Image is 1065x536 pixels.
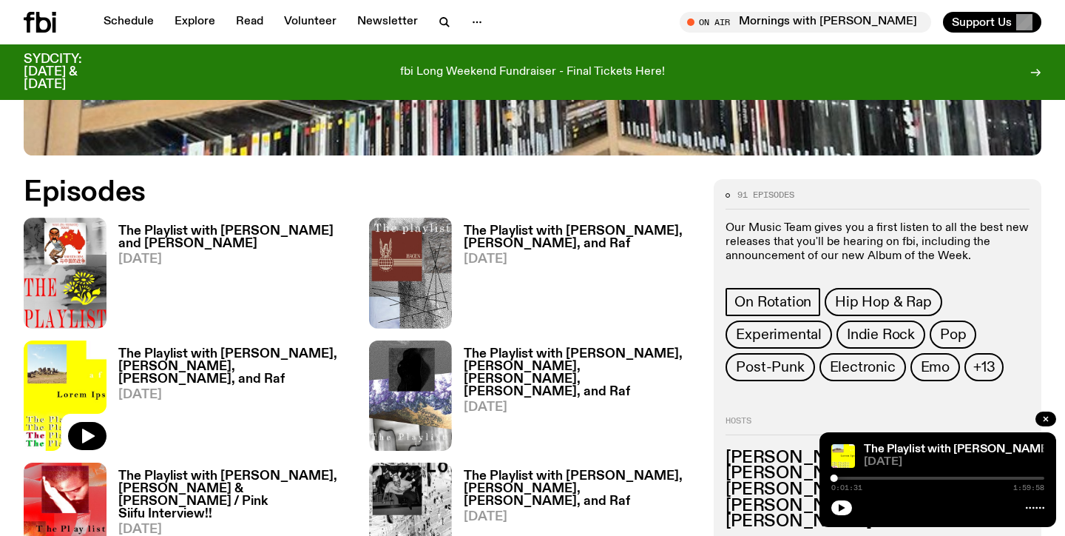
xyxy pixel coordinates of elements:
[106,225,351,328] a: The Playlist with [PERSON_NAME] and [PERSON_NAME][DATE]
[726,321,832,349] a: Experimental
[464,401,697,414] span: [DATE]
[118,523,351,536] span: [DATE]
[726,221,1029,264] p: Our Music Team gives you a first listen to all the best new releases that you'll be hearing on fb...
[106,348,351,451] a: The Playlist with [PERSON_NAME], [PERSON_NAME], [PERSON_NAME], and Raf[DATE]
[24,53,118,91] h3: SYDCITY: [DATE] & [DATE]
[400,66,665,79] p: fbi Long Weekend Fundraiser - Final Tickets Here!
[973,359,995,375] span: +13
[831,484,862,492] span: 0:01:31
[921,359,950,375] span: Emo
[118,348,351,386] h3: The Playlist with [PERSON_NAME], [PERSON_NAME], [PERSON_NAME], and Raf
[964,353,1004,381] button: +13
[726,482,1029,498] h3: [PERSON_NAME]
[95,12,163,33] a: Schedule
[348,12,427,33] a: Newsletter
[726,288,820,316] a: On Rotation
[736,326,822,343] span: Experimental
[830,359,896,375] span: Electronic
[819,353,906,381] a: Electronic
[940,326,966,343] span: Pop
[464,253,697,266] span: [DATE]
[464,225,697,250] h3: The Playlist with [PERSON_NAME], [PERSON_NAME], and Raf
[1013,484,1044,492] span: 1:59:58
[726,498,1029,515] h3: [PERSON_NAME]
[726,417,1029,435] h2: Hosts
[227,12,272,33] a: Read
[726,466,1029,482] h3: [PERSON_NAME]
[24,179,696,206] h2: Episodes
[118,225,351,250] h3: The Playlist with [PERSON_NAME] and [PERSON_NAME]
[118,389,351,401] span: [DATE]
[464,511,697,523] span: [DATE]
[910,353,960,381] a: Emo
[825,288,941,316] a: Hip Hop & Rap
[847,326,915,343] span: Indie Rock
[952,16,1012,29] span: Support Us
[452,225,697,328] a: The Playlist with [PERSON_NAME], [PERSON_NAME], and Raf[DATE]
[118,253,351,266] span: [DATE]
[726,450,1029,466] h3: [PERSON_NAME]
[680,12,931,33] button: On AirMornings with [PERSON_NAME] / absolute cinema
[726,353,814,381] a: Post-Punk
[464,470,697,508] h3: The Playlist with [PERSON_NAME], [PERSON_NAME], [PERSON_NAME], and Raf
[726,514,1029,530] h3: [PERSON_NAME]
[836,321,925,349] a: Indie Rock
[275,12,345,33] a: Volunteer
[166,12,224,33] a: Explore
[452,348,697,451] a: The Playlist with [PERSON_NAME], [PERSON_NAME], [PERSON_NAME], [PERSON_NAME], and Raf[DATE]
[736,359,804,375] span: Post-Punk
[118,470,351,520] h3: The Playlist with [PERSON_NAME], [PERSON_NAME] & [PERSON_NAME] / Pink Siifu Interview!!
[943,12,1041,33] button: Support Us
[930,321,976,349] a: Pop
[734,294,811,310] span: On Rotation
[464,348,697,398] h3: The Playlist with [PERSON_NAME], [PERSON_NAME], [PERSON_NAME], [PERSON_NAME], and Raf
[864,457,1044,468] span: [DATE]
[737,191,794,199] span: 91 episodes
[835,294,931,310] span: Hip Hop & Rap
